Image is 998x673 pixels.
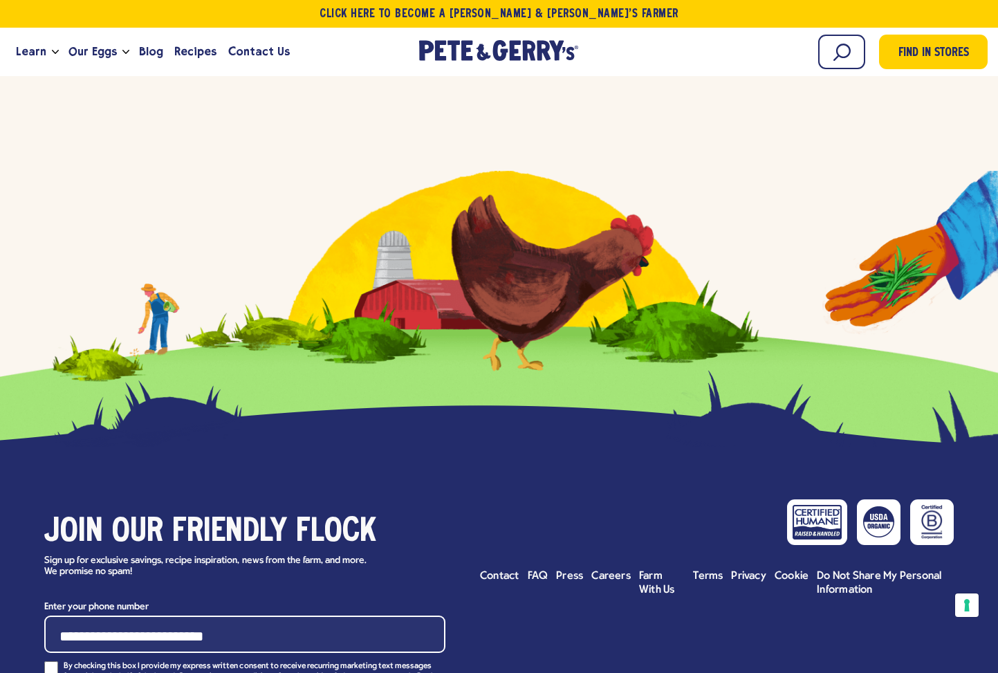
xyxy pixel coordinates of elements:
span: Our Eggs [68,43,117,60]
span: Cookie [775,571,808,582]
p: Sign up for exclusive savings, recipe inspiration, news from the farm, and more. We promise no spam! [44,555,380,579]
span: FAQ [528,571,548,582]
h3: Join our friendly flock [44,513,445,552]
a: Press [556,569,583,583]
span: Contact [480,571,519,582]
span: Recipes [174,43,216,60]
span: Contact Us [228,43,290,60]
a: Recipes [169,33,222,71]
button: Open the dropdown menu for Learn [52,50,59,55]
a: Contact Us [223,33,295,71]
input: Search [818,35,865,69]
a: Blog [133,33,169,71]
a: Our Eggs [63,33,122,71]
span: Terms [693,571,723,582]
span: Careers [591,571,631,582]
a: Terms [693,569,723,583]
span: Blog [139,43,163,60]
ul: Footer menu [480,569,954,597]
a: Cookie [775,569,808,583]
a: FAQ [528,569,548,583]
a: Contact [480,569,519,583]
span: Find in Stores [898,44,969,63]
a: Learn [10,33,52,71]
span: Do Not Share My Personal Information [817,571,941,596]
button: Your consent preferences for tracking technologies [955,593,979,617]
a: Do Not Share My Personal Information [817,569,954,597]
span: Learn [16,43,46,60]
span: Farm With Us [639,571,675,596]
a: Careers [591,569,631,583]
button: Open the dropdown menu for Our Eggs [122,50,129,55]
label: Enter your phone number [44,598,445,616]
span: Privacy [731,571,766,582]
a: Privacy [731,569,766,583]
a: Farm With Us [639,569,685,597]
span: Press [556,571,583,582]
a: Find in Stores [879,35,988,69]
